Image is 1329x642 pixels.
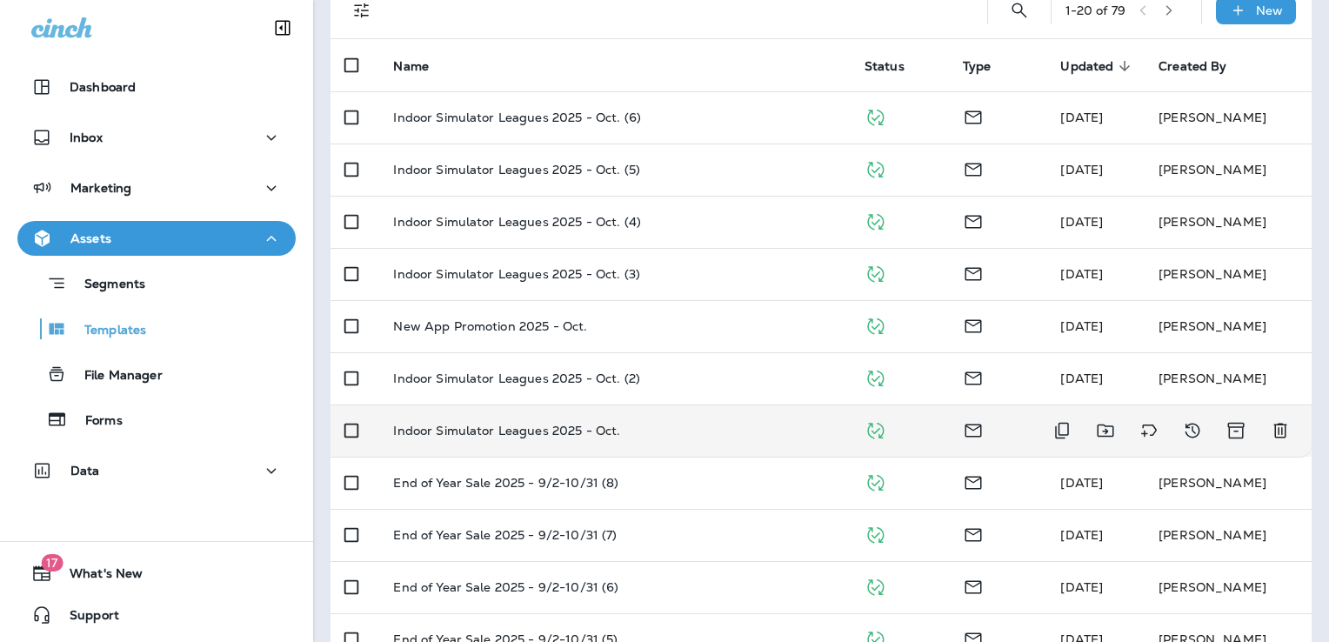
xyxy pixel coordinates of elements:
button: Move to folder [1088,413,1123,448]
p: Marketing [70,181,131,195]
span: Type [963,59,992,74]
td: [PERSON_NAME] [1145,352,1312,405]
span: Name [393,58,451,74]
span: Published [865,108,886,124]
p: Data [70,464,100,478]
p: New [1256,3,1283,17]
span: 17 [41,554,63,572]
span: Published [865,421,886,437]
p: Templates [67,323,146,339]
span: Updated [1060,58,1136,74]
td: [PERSON_NAME] [1145,509,1312,561]
span: Caitlin Wilson [1060,110,1103,125]
button: Assets [17,221,296,256]
button: Delete [1263,413,1298,448]
span: Email [963,525,984,541]
span: Caitlin Wilson [1060,162,1103,177]
td: [PERSON_NAME] [1145,300,1312,352]
span: Caitlin Wilson [1060,371,1103,386]
p: Forms [68,413,123,430]
span: Email [963,369,984,385]
span: Published [865,317,886,332]
span: Caitlin Wilson [1060,579,1103,595]
p: Indoor Simulator Leagues 2025 - Oct. (2) [393,371,640,385]
td: [PERSON_NAME] [1145,196,1312,248]
p: New App Promotion 2025 - Oct. [393,319,587,333]
button: Segments [17,264,296,302]
button: Add tags [1132,413,1166,448]
button: Support [17,598,296,632]
span: Caitlin Wilson [1060,214,1103,230]
button: Marketing [17,171,296,205]
button: Inbox [17,120,296,155]
span: Email [963,421,984,437]
span: Published [865,525,886,541]
td: [PERSON_NAME] [1145,248,1312,300]
td: [PERSON_NAME] [1145,457,1312,509]
td: [PERSON_NAME] [1145,144,1312,196]
button: Duplicate [1045,413,1079,448]
span: Email [963,160,984,176]
button: Forms [17,401,296,438]
span: Caitlin Wilson [1060,527,1103,543]
p: Indoor Simulator Leagues 2025 - Oct. [393,424,620,438]
span: Created By [1159,59,1226,74]
button: Data [17,453,296,488]
span: Caitlin Wilson [1060,318,1103,334]
span: Caitlin Wilson [1060,475,1103,491]
span: Email [963,473,984,489]
span: Published [865,578,886,593]
span: Email [963,578,984,593]
p: Indoor Simulator Leagues 2025 - Oct. (5) [393,163,640,177]
button: File Manager [17,356,296,392]
span: Published [865,473,886,489]
p: End of Year Sale 2025 - 9/2-10/31 (6) [393,580,618,594]
p: End of Year Sale 2025 - 9/2-10/31 (7) [393,528,617,542]
button: Archive [1219,413,1254,448]
span: What's New [52,566,143,587]
span: Created By [1159,58,1249,74]
span: Status [865,59,905,74]
td: [PERSON_NAME] [1145,91,1312,144]
span: Type [963,58,1014,74]
p: Assets [70,231,111,245]
span: Published [865,160,886,176]
span: Status [865,58,927,74]
span: Published [865,369,886,385]
span: Published [865,264,886,280]
span: Published [865,212,886,228]
p: Indoor Simulator Leagues 2025 - Oct. (6) [393,110,641,124]
button: Dashboard [17,70,296,104]
p: Dashboard [70,80,136,94]
p: End of Year Sale 2025 - 9/2-10/31 (8) [393,476,618,490]
span: Email [963,317,984,332]
span: Email [963,212,984,228]
button: Collapse Sidebar [258,10,307,45]
span: Caitlin Wilson [1060,266,1103,282]
span: Email [963,264,984,280]
p: Inbox [70,130,103,144]
td: [PERSON_NAME] [1145,561,1312,613]
p: Segments [67,277,145,294]
span: Updated [1060,59,1113,74]
button: Templates [17,311,296,347]
p: Indoor Simulator Leagues 2025 - Oct. (3) [393,267,640,281]
button: View Changelog [1175,413,1210,448]
button: 17What's New [17,556,296,591]
span: Support [52,608,119,629]
p: File Manager [67,368,163,385]
div: 1 - 20 of 79 [1065,3,1125,17]
span: Name [393,59,429,74]
p: Indoor Simulator Leagues 2025 - Oct. (4) [393,215,641,229]
span: Email [963,108,984,124]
